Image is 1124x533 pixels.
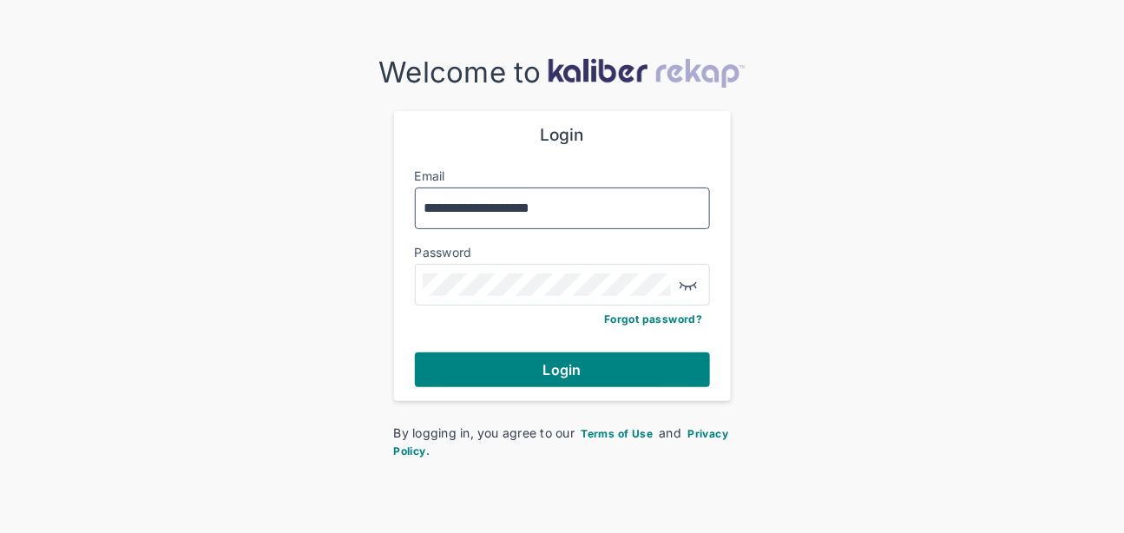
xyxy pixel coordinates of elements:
a: Privacy Policy. [394,425,729,457]
a: Forgot password? [604,313,702,326]
button: Login [415,352,710,387]
img: kaliber-logo [548,58,746,88]
span: Terms of Use [582,427,654,440]
div: Login [415,125,710,146]
a: Terms of Use [579,425,656,440]
img: eye-closed.fa43b6e4.svg [678,274,699,295]
span: Privacy Policy. [394,427,729,457]
span: Login [543,361,582,378]
label: Password [415,245,472,260]
label: Email [415,168,445,183]
div: By logging in, you agree to our and [394,424,731,459]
